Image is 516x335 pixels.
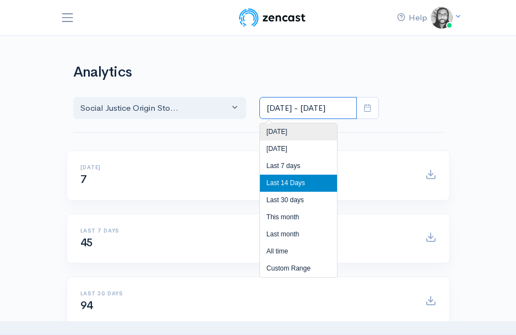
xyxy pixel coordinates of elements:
[260,123,337,141] li: [DATE]
[260,158,337,175] li: Last 7 days
[431,7,453,29] img: ...
[260,209,337,226] li: This month
[73,64,443,80] h1: Analytics
[80,236,93,250] span: 45
[260,260,337,277] li: Custom Range
[60,8,75,28] button: Toggle navigation
[80,290,412,296] h6: Last 30 days
[73,97,246,120] button: Social Justice Origin Sto...
[260,192,337,209] li: Last 30 days
[237,7,307,29] img: ZenCast Logo
[388,7,436,29] a: Help
[260,141,337,158] li: [DATE]
[260,175,337,192] li: Last 14 Days
[80,299,93,312] span: 94
[260,226,337,243] li: Last month
[80,228,412,234] h6: Last 7 days
[259,97,357,120] input: analytics date range selector
[80,164,412,170] h6: [DATE]
[260,243,337,260] li: All time
[80,172,87,186] span: 7
[80,102,229,115] div: Social Justice Origin Sto...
